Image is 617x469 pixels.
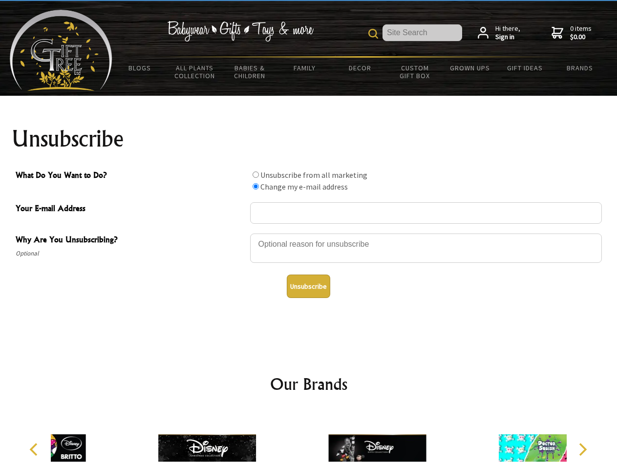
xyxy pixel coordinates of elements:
[16,248,245,259] span: Optional
[260,182,348,192] label: Change my e-mail address
[570,24,592,42] span: 0 items
[572,439,593,460] button: Next
[12,127,606,150] h1: Unsubscribe
[383,24,462,41] input: Site Search
[222,58,277,86] a: Babies & Children
[253,171,259,178] input: What Do You Want to Do?
[16,202,245,216] span: Your E-mail Address
[24,439,46,460] button: Previous
[10,10,112,91] img: Babyware - Gifts - Toys and more...
[16,234,245,248] span: Why Are You Unsubscribing?
[112,58,168,78] a: BLOGS
[168,58,223,86] a: All Plants Collection
[495,33,520,42] strong: Sign in
[260,170,367,180] label: Unsubscribe from all marketing
[387,58,443,86] a: Custom Gift Box
[250,234,602,263] textarea: Why Are You Unsubscribing?
[20,372,598,396] h2: Our Brands
[332,58,387,78] a: Decor
[552,24,592,42] a: 0 items$0.00
[253,183,259,190] input: What Do You Want to Do?
[478,24,520,42] a: Hi there,Sign in
[250,202,602,224] input: Your E-mail Address
[368,29,378,39] img: product search
[287,275,330,298] button: Unsubscribe
[553,58,608,78] a: Brands
[277,58,333,78] a: Family
[16,169,245,183] span: What Do You Want to Do?
[167,21,314,42] img: Babywear - Gifts - Toys & more
[497,58,553,78] a: Gift Ideas
[495,24,520,42] span: Hi there,
[570,33,592,42] strong: $0.00
[442,58,497,78] a: Grown Ups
